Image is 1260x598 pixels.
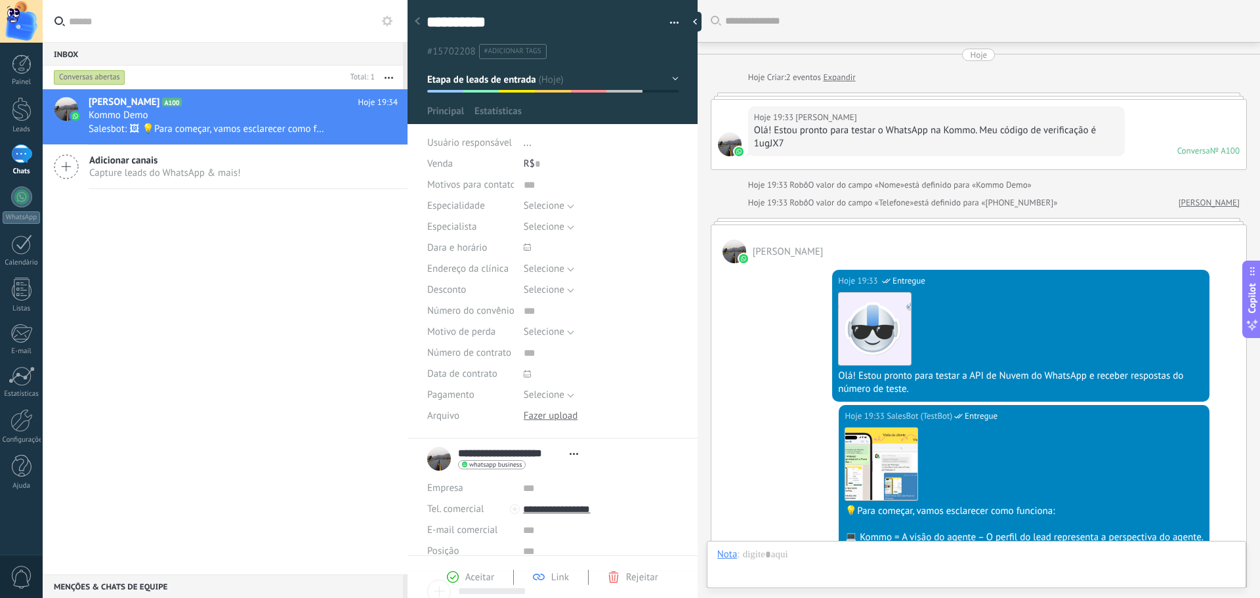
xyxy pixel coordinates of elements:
[427,45,476,58] span: #15702208
[1246,283,1259,313] span: Copilot
[427,196,514,217] div: Especialidade
[524,385,574,406] button: Selecione
[524,221,564,233] span: Selecione
[3,305,41,313] div: Listas
[718,133,742,156] span: Willian Akinori Saito
[3,167,41,176] div: Chats
[427,385,514,406] div: Pagamento
[427,264,509,274] span: Endereço da clínica
[427,217,514,238] div: Especialista
[427,546,459,556] span: Posição
[3,78,41,87] div: Painel
[427,541,513,562] div: Posição
[427,369,497,379] span: Data de contrato
[524,200,564,212] span: Selecione
[808,179,904,192] span: O valor do campo «Nome»
[427,478,513,499] div: Empresa
[375,66,403,89] button: Mais
[89,109,148,122] span: Kommo Demo
[427,137,512,149] span: Usuário responsável
[688,12,702,32] div: ocultar
[345,71,375,84] div: Total: 1
[838,274,880,288] div: Hoje 19:33
[913,196,1057,209] span: está definido para «[PHONE_NUMBER]»
[845,428,917,500] img: 223-pt.png
[358,96,398,109] span: Hoje 19:34
[427,327,495,337] span: Motivo de perda
[524,154,679,175] div: R$
[427,280,514,301] div: Desconto
[89,96,159,109] span: [PERSON_NAME]
[3,125,41,134] div: Leads
[465,571,494,584] span: Aceitar
[43,574,403,598] div: Menções & Chats de equipe
[427,175,514,196] div: Motivos para contato
[887,410,952,423] span: SalesBot (TestBot)
[71,112,80,121] img: icon
[427,259,514,280] div: Endereço da clínica
[789,179,808,190] span: Robô
[3,347,41,356] div: E-mail
[427,343,514,364] div: Número de contrato
[524,259,574,280] button: Selecione
[43,89,408,144] a: avataricon[PERSON_NAME]A100Hoje 19:34Kommo DemoSalesbot: 🖼 💡Para começar, vamos esclarecer como f...
[753,246,824,258] span: Willian Akinori Saito
[970,49,987,61] div: Hoje
[427,406,514,427] div: Arquivo
[524,284,564,296] span: Selecione
[89,123,325,135] span: Salesbot: 🖼 💡Para começar, vamos esclarecer como funciona: 💻 Kommo = A visão do agente – O perfil...
[427,133,514,154] div: Usuário responsável
[43,42,403,66] div: Inbox
[823,71,855,84] a: Expandir
[524,263,564,275] span: Selecione
[845,410,887,423] div: Hoje 19:33
[737,548,739,561] span: :
[427,306,514,316] span: Número do convênio
[427,201,485,211] span: Especialidade
[845,531,1204,544] div: 💻 Kommo = A visão do agente – O perfil do lead representa a perspectiva do agente.
[89,167,241,179] span: Capture leads do WhatsApp & mais!
[427,499,484,520] button: Tel. comercial
[789,197,808,208] span: Robô
[162,98,181,106] span: A100
[427,243,487,253] span: Dara e horário
[1177,145,1210,156] div: Conversa
[524,326,564,338] span: Selecione
[427,411,459,421] span: Arquivo
[524,280,574,301] button: Selecione
[524,196,574,217] button: Selecione
[748,71,767,84] div: Hoje
[524,217,574,238] button: Selecione
[845,505,1204,518] div: 💡Para começar, vamos esclarecer como funciona:
[1210,145,1240,156] div: № A100
[524,389,564,401] span: Selecione
[427,158,453,170] span: Venda
[427,503,484,515] span: Tel. comercial
[427,180,516,190] span: Motivos para contato
[427,154,514,175] div: Venda
[739,254,748,263] img: waba.svg
[904,179,1032,192] span: está definido para «Kommo Demo»
[524,322,574,343] button: Selecione
[734,147,744,156] img: waba.svg
[54,70,125,85] div: Conversas abertas
[427,520,497,541] button: E-mail comercial
[469,461,522,468] span: whatsapp business
[474,105,522,124] span: Estatísticas
[892,274,925,288] span: Entregue
[748,196,790,209] div: Hoje 19:33
[427,301,514,322] div: Número do convênio
[838,370,1204,396] div: Olá! Estou pronto para testar a API de Nuvem do WhatsApp e receber respostas do número de teste.
[795,111,856,124] span: Willian Akinori Saito
[3,436,41,444] div: Configurações
[551,571,569,584] span: Link
[427,222,476,232] span: Especialista
[427,105,464,124] span: Principal
[427,322,514,343] div: Motivo de perda
[427,285,466,295] span: Desconto
[754,124,1120,150] div: Olá! Estou pronto para testar o WhatsApp na Kommo. Meu código de verificação é 1ugJX7
[3,390,41,398] div: Estatísticas
[3,482,41,490] div: Ajuda
[1179,196,1240,209] a: [PERSON_NAME]
[723,240,746,263] span: Willian Akinori Saito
